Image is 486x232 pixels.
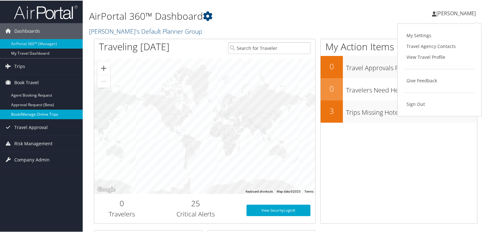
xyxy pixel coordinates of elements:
[404,75,475,85] a: Give Feedback
[404,30,475,40] a: My Settings
[89,26,204,35] a: [PERSON_NAME]'s Default Planner Group
[404,98,475,109] a: Sign Out
[14,151,50,167] span: Company Admin
[89,9,351,22] h1: AirPortal 360™ Dashboard
[228,42,311,53] input: Search for Traveler
[346,104,477,116] h3: Trips Missing Hotels
[321,105,343,116] h2: 3
[99,39,170,53] h1: Traveling [DATE]
[321,39,477,53] h1: My Action Items
[14,135,52,151] span: Risk Management
[321,83,343,93] h2: 0
[321,55,477,78] a: 0Travel Approvals Pending (Advisor Booked)
[99,209,145,218] h3: Travelers
[246,189,273,193] button: Keyboard shortcuts
[154,209,237,218] h3: Critical Alerts
[346,82,477,94] h3: Travelers Need Help (Safety Check)
[14,23,40,38] span: Dashboards
[304,189,313,193] a: Terms (opens in new tab)
[14,74,39,90] span: Book Travel
[346,60,477,72] h3: Travel Approvals Pending (Advisor Booked)
[436,9,476,16] span: [PERSON_NAME]
[154,197,237,208] h2: 25
[404,51,475,62] a: View Travel Profile
[404,40,475,51] a: Travel Agency Contacts
[321,78,477,100] a: 0Travelers Need Help (Safety Check)
[321,100,477,122] a: 3Trips Missing Hotels
[14,4,78,19] img: airportal-logo.png
[321,60,343,71] h2: 0
[97,61,110,74] button: Zoom in
[246,204,311,215] a: View SecurityLogic®
[14,58,25,74] span: Trips
[14,119,48,135] span: Travel Approval
[99,197,145,208] h2: 0
[277,189,301,193] span: Map data ©2025
[97,74,110,87] button: Zoom out
[96,185,117,193] img: Google
[432,3,482,22] a: [PERSON_NAME]
[96,185,117,193] a: Open this area in Google Maps (opens a new window)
